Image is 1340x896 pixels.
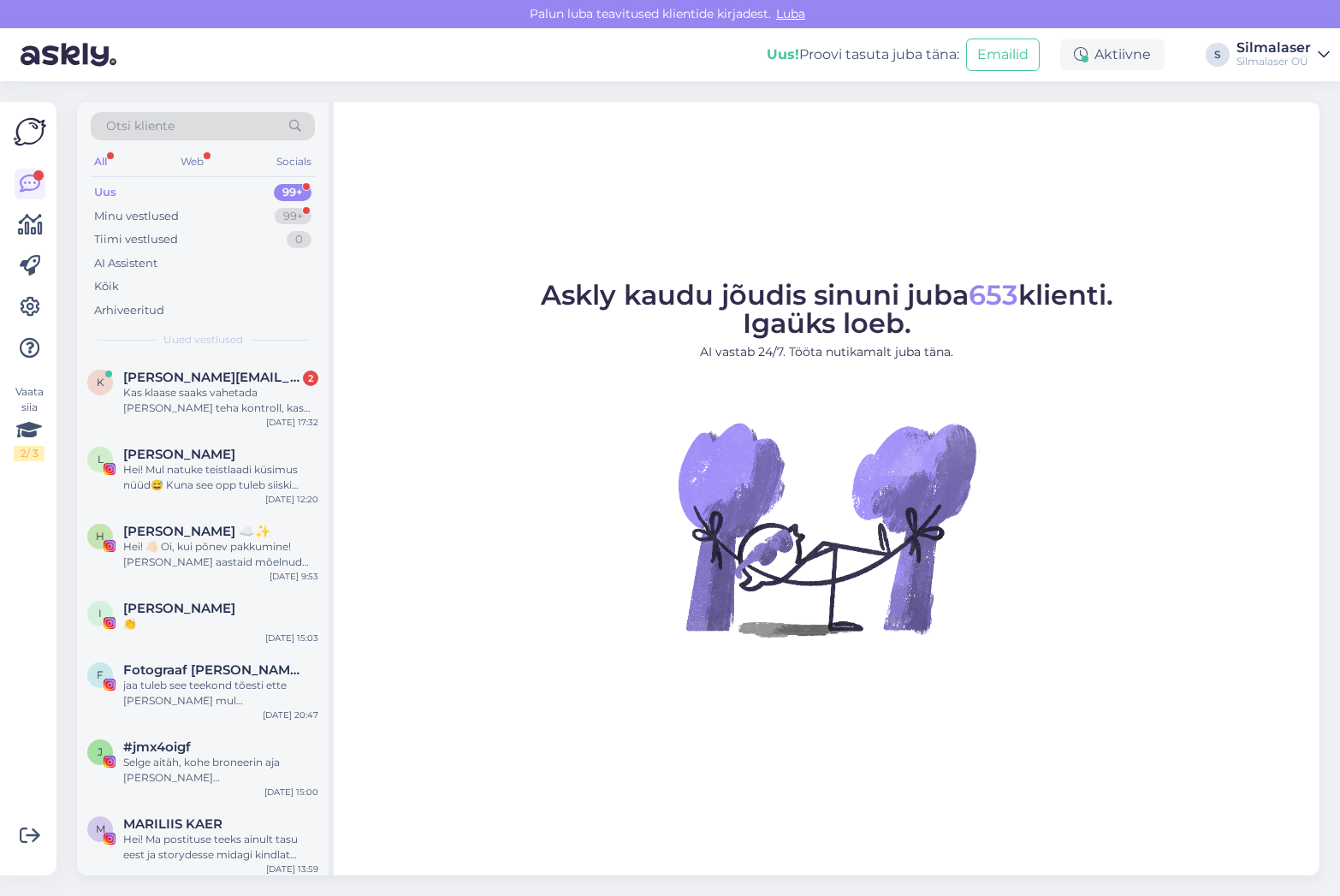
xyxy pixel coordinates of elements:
div: Silmalaser [1236,41,1311,55]
div: [DATE] 15:00 [264,786,318,798]
div: [DATE] 15:03 [265,632,318,644]
span: Lisabet Loigu [123,447,235,462]
span: F [97,668,104,681]
img: Askly Logo [14,116,46,148]
span: Otsi kliente [106,117,175,135]
div: Web [177,151,207,173]
b: Uus! [767,46,799,62]
div: [DATE] 12:20 [265,493,318,506]
div: All [91,151,110,173]
span: h [96,530,104,543]
div: Arhiveeritud [94,302,164,319]
span: L [98,453,104,466]
div: jaa tuleb see teekond tõesti ette [PERSON_NAME] mul [PERSON_NAME] -1 noh viimati pigem aga nii mõ... [123,678,318,709]
div: [DATE] 20:47 [263,709,318,721]
span: MARILIIS KAER [123,816,222,832]
div: AI Assistent [94,255,157,272]
span: j [98,745,103,758]
span: 653 [969,278,1018,312]
div: 99+ [274,184,311,201]
div: Silmalaser OÜ [1236,55,1311,68]
div: Uus [94,184,116,201]
a: SilmalaserSilmalaser OÜ [1236,41,1330,68]
span: #jmx4oigf [123,739,191,755]
div: Hei! 👋🏻 Oi, kui põnev pakkumine! [PERSON_NAME] aastaid mõelnud [PERSON_NAME], et ühel päeval ka l... [123,539,318,570]
div: 👏 [123,616,318,632]
div: Kas klaase saaks vahetada [PERSON_NAME] teha kontroll, kas see on siis [PERSON_NAME] eest? [123,385,318,416]
img: No Chat active [673,375,981,683]
span: Askly kaudu jõudis sinuni juba klienti. Igaüks loeb. [541,278,1113,340]
div: Selge aitäh, kohe broneerin aja [PERSON_NAME] broneerimissüsteemis. Ja näeme varsti teie kliiniku... [123,755,318,786]
span: M [96,822,105,835]
div: [DATE] 17:32 [266,416,318,429]
div: Hei! Mul natuke teistlaadi küsimus nüüd😅 Kuna see opp tuleb siiski koostööna, siis kas on mingi v... [123,462,318,493]
button: Emailid [966,39,1040,71]
div: Minu vestlused [94,208,179,225]
span: krisli_@hotmail.com [123,370,301,385]
span: I [98,607,102,620]
div: Proovi tasuta juba täna: [767,45,959,65]
div: 2 / 3 [14,446,44,461]
span: Inger V [123,601,235,616]
div: 99+ [275,208,311,225]
div: Kõik [94,278,119,295]
div: S [1206,43,1230,67]
div: [DATE] 13:59 [266,863,318,875]
span: k [97,376,104,389]
span: Fotograaf Maigi [123,662,301,678]
div: [DATE] 9:53 [270,570,318,583]
div: Socials [273,151,315,173]
div: Aktiivne [1060,39,1165,70]
div: Vaata siia [14,384,44,461]
p: AI vastab 24/7. Tööta nutikamalt juba täna. [541,343,1113,361]
div: Tiimi vestlused [94,231,178,248]
div: 2 [303,371,318,386]
span: helen ☁️✨ [123,524,271,539]
div: Hei! Ma postituse teeks ainult tasu eest ja storydesse midagi kindlat lubada ei saa. [PERSON_NAME... [123,832,318,863]
span: Luba [771,6,810,21]
span: Uued vestlused [163,332,243,347]
div: 0 [287,231,311,248]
